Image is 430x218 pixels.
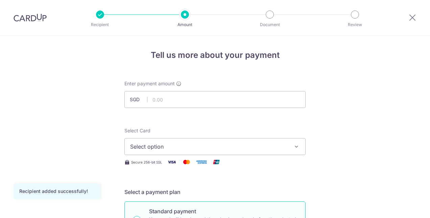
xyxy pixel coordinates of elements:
span: Enter payment amount [124,80,175,87]
p: Document [245,21,295,28]
img: American Express [195,158,208,166]
p: Amount [160,21,210,28]
img: Visa [165,158,178,166]
span: Select option [130,143,288,151]
img: Union Pay [210,158,223,166]
div: Recipient added successfully! [19,188,94,195]
input: 0.00 [124,91,306,108]
span: Secure 256-bit SSL [131,159,162,165]
h5: Select a payment plan [124,188,306,196]
img: Mastercard [180,158,193,166]
p: Recipient [75,21,125,28]
button: Select option [124,138,306,155]
h4: Tell us more about your payment [124,49,306,61]
span: SGD [130,96,147,103]
img: CardUp [14,14,47,22]
p: Review [330,21,380,28]
p: Standard payment [149,207,297,215]
span: translation missing: en.payables.payment_networks.credit_card.summary.labels.select_card [124,128,150,133]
